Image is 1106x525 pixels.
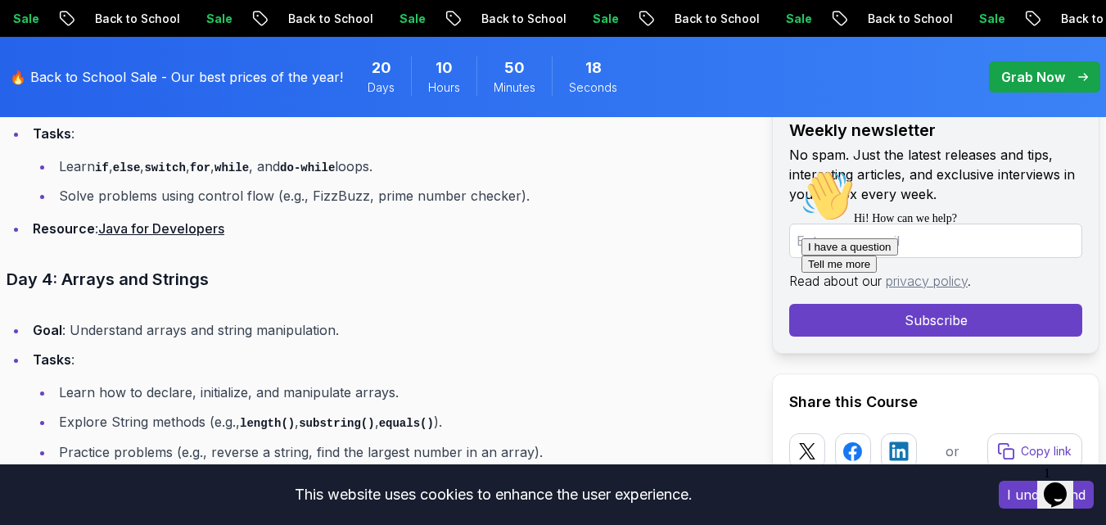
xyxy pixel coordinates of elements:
p: Back to School [273,11,385,27]
p: Read about our . [789,271,1082,291]
p: 🔥 Back to School Sale - Our best prices of the year! [10,67,343,87]
button: Accept cookies [999,481,1094,509]
a: Java for Developers [98,220,224,237]
p: Sale [192,11,244,27]
input: Enter your email [789,224,1082,258]
li: Learn , , , , , and loops. [54,155,746,179]
span: Hours [428,79,460,96]
code: for [190,161,210,174]
span: 18 Seconds [585,57,602,79]
iframe: chat widget [795,163,1090,451]
p: Back to School [660,11,771,27]
p: Back to School [80,11,192,27]
code: length() [240,417,295,430]
p: Sale [578,11,630,27]
code: if [95,161,109,174]
li: Solve problems using control flow (e.g., FizzBuzz, prime number checker). [54,184,746,207]
iframe: chat widget [1037,459,1090,509]
code: substring() [299,417,374,430]
strong: Resource [33,220,95,237]
p: or [946,441,959,461]
img: :wave: [7,7,59,59]
div: 👋Hi! How can we help?I have a questionTell me more [7,7,301,110]
span: 20 Days [372,57,391,79]
strong: Tasks [33,351,71,368]
p: Grab Now [1001,67,1065,87]
p: Back to School [467,11,578,27]
span: Seconds [569,79,617,96]
strong: Goal [33,322,62,338]
li: : [28,217,746,240]
p: Sale [964,11,1017,27]
p: Back to School [853,11,964,27]
li: : [28,348,746,464]
li: : [28,122,746,208]
div: This website uses cookies to enhance the user experience. [12,477,974,513]
h2: Weekly newsletter [789,119,1082,142]
h2: Share this Course [789,391,1082,414]
span: 10 Hours [436,57,453,79]
button: Subscribe [789,304,1082,337]
p: Sale [771,11,824,27]
li: : Understand arrays and string manipulation. [28,319,746,342]
li: Learn how to declare, initialize, and manipulate arrays. [54,381,746,404]
p: Copy link [1021,443,1072,459]
button: I have a question [7,75,103,93]
span: 50 Minutes [504,57,525,79]
p: Sale [385,11,437,27]
span: Minutes [494,79,535,96]
button: Copy link [987,433,1082,469]
li: Explore String methods (e.g., , , ). [54,410,746,434]
li: Practice problems (e.g., reverse a string, find the largest number in an array). [54,441,746,464]
p: No spam. Just the latest releases and tips, interesting articles, and exclusive interviews in you... [789,145,1082,204]
span: Days [368,79,395,96]
button: Tell me more [7,93,82,110]
span: Hi! How can we help? [7,49,162,61]
code: while [214,161,249,174]
code: equals() [379,417,434,430]
code: do-while [280,161,335,174]
strong: Tasks [33,125,71,142]
code: else [113,161,141,174]
code: switch [144,161,185,174]
h3: Day 4: Arrays and Strings [7,266,746,292]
